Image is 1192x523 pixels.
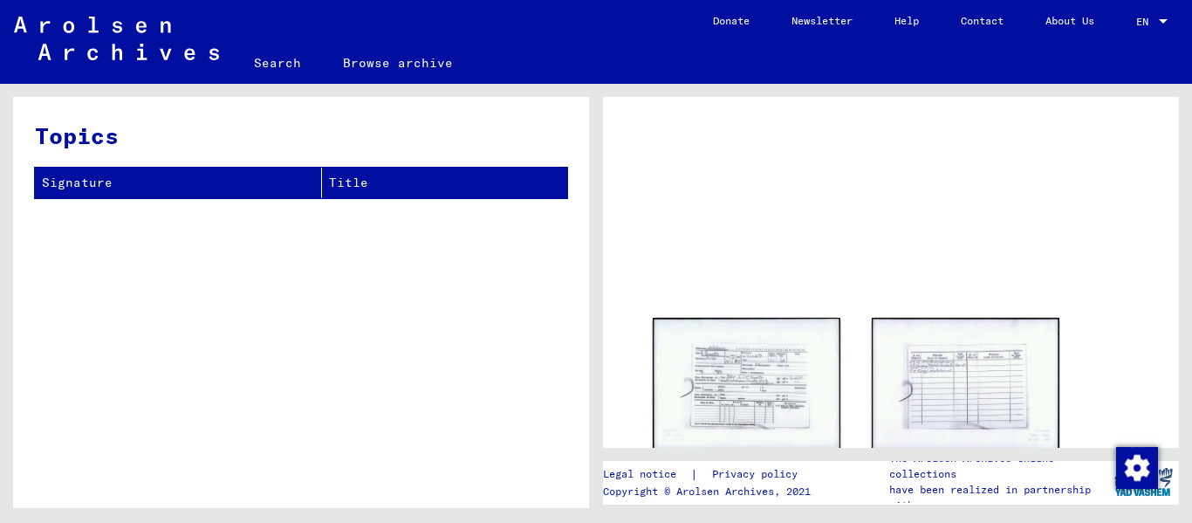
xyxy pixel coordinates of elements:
span: EN [1136,16,1155,28]
th: Signature [35,168,322,198]
p: The Arolsen Archives online collections [889,451,1107,482]
p: Copyright © Arolsen Archives, 2021 [603,484,819,499]
p: have been realized in partnership with [889,482,1107,513]
th: Title [322,168,567,198]
img: 002.jpg [872,318,1059,451]
div: | [603,465,819,484]
a: Browse archive [322,42,474,84]
a: Privacy policy [698,465,819,484]
img: yv_logo.png [1111,460,1176,504]
a: Legal notice [603,465,690,484]
img: Change consent [1116,447,1158,489]
img: 001.jpg [653,318,840,451]
h3: Topics [35,119,566,153]
img: Arolsen_neg.svg [14,17,219,60]
a: Search [233,42,322,84]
